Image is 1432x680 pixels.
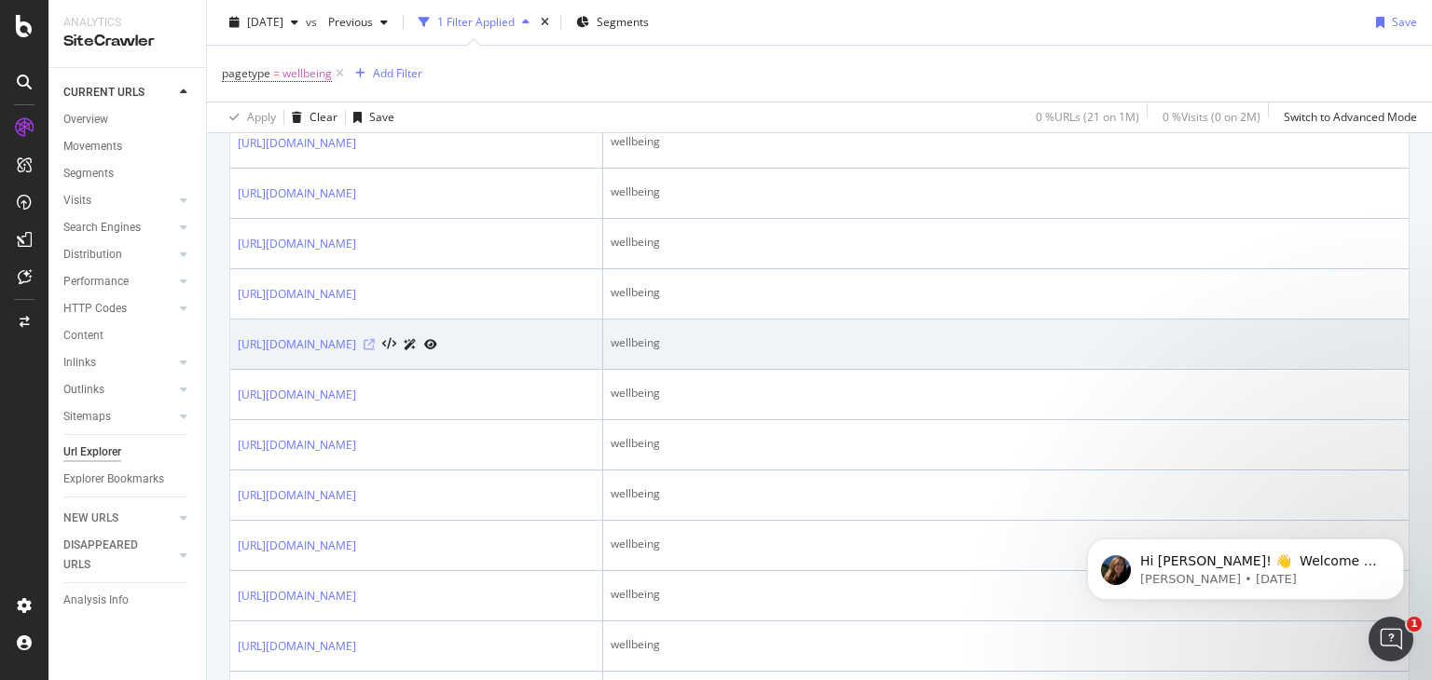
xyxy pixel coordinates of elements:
div: Apply [247,109,276,125]
a: [URL][DOMAIN_NAME] [238,335,356,354]
div: HTTP Codes [63,299,127,319]
iframe: Intercom live chat [1369,617,1413,661]
span: = [273,65,280,81]
div: Visits [63,191,91,211]
a: [URL][DOMAIN_NAME] [238,285,356,304]
div: Performance [63,272,129,292]
a: Outlinks [63,380,174,400]
div: wellbeing [611,184,1401,200]
div: Movements [63,137,122,156]
div: wellbeing [611,536,1401,552]
a: Sitemaps [63,407,174,427]
div: Distribution [63,245,122,265]
a: Movements [63,137,193,156]
span: Segments [597,14,649,30]
a: [URL][DOMAIN_NAME] [238,436,356,455]
div: wellbeing [611,435,1401,452]
div: wellbeing [611,636,1401,653]
div: wellbeing [611,385,1401,401]
div: 1 Filter Applied [437,14,515,30]
a: Overview [63,110,193,129]
span: vs [306,14,321,30]
a: Analysis Info [63,591,193,610]
span: pagetype [222,65,270,81]
span: 2025 Aug. 9th [247,14,283,30]
span: wellbeing [282,61,332,87]
button: Clear [284,102,337,132]
div: 0 % URLs ( 21 on 1M ) [1036,109,1139,125]
div: CURRENT URLS [63,83,145,102]
a: [URL][DOMAIN_NAME] [238,134,356,153]
a: URL Inspection [424,334,437,354]
a: Segments [63,164,193,184]
a: [URL][DOMAIN_NAME] [238,587,356,605]
div: Clear [310,109,337,125]
div: Content [63,326,103,346]
a: Distribution [63,245,174,265]
div: DISAPPEARED URLS [63,536,158,575]
span: Previous [321,14,373,30]
button: Add Filter [348,62,422,85]
a: Inlinks [63,353,174,373]
a: NEW URLS [63,509,174,528]
a: [URL][DOMAIN_NAME] [238,486,356,505]
a: [URL][DOMAIN_NAME] [238,637,356,656]
div: 0 % Visits ( 0 on 2M ) [1163,109,1260,125]
a: [URL][DOMAIN_NAME] [238,537,356,555]
div: Add Filter [373,65,422,81]
a: Explorer Bookmarks [63,469,193,489]
div: Overview [63,110,108,129]
div: Save [369,109,394,125]
div: NEW URLS [63,509,118,528]
button: Save [1369,7,1417,37]
a: HTTP Codes [63,299,174,319]
a: Visits [63,191,174,211]
div: Analysis Info [63,591,129,610]
a: [URL][DOMAIN_NAME] [238,184,356,203]
div: Inlinks [63,353,96,373]
a: AI Url Details [404,334,417,354]
div: wellbeing [611,485,1401,502]
button: Apply [222,102,276,132]
div: wellbeing [611,586,1401,603]
div: Switch to Advanced Mode [1284,109,1417,125]
a: Visit Online Page [364,339,375,350]
div: wellbeing [611,234,1401,251]
div: SiteCrawler [63,31,191,52]
a: Url Explorer [63,442,193,462]
div: Analytics [63,15,191,31]
div: wellbeing [611,284,1401,301]
div: Search Engines [63,218,141,238]
a: Search Engines [63,218,174,238]
div: wellbeing [611,334,1401,351]
button: Switch to Advanced Mode [1276,102,1417,132]
button: View HTML Source [382,338,396,351]
div: Explorer Bookmarks [63,469,164,489]
div: wellbeing [611,133,1401,150]
button: Segments [569,7,656,37]
a: Content [63,326,193,346]
button: Save [346,102,394,132]
a: [URL][DOMAIN_NAME] [238,235,356,253]
div: Sitemaps [63,407,111,427]
div: Outlinks [63,380,104,400]
a: CURRENT URLS [63,83,174,102]
div: times [537,13,553,32]
a: Performance [63,272,174,292]
button: Previous [321,7,395,37]
div: Save [1392,14,1417,30]
div: Segments [63,164,114,184]
button: 1 Filter Applied [411,7,537,37]
div: Url Explorer [63,442,121,462]
a: [URL][DOMAIN_NAME] [238,386,356,404]
a: DISAPPEARED URLS [63,536,174,575]
iframe: Intercom notifications message [1059,499,1432,630]
span: 1 [1407,617,1422,632]
button: [DATE] [222,7,306,37]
